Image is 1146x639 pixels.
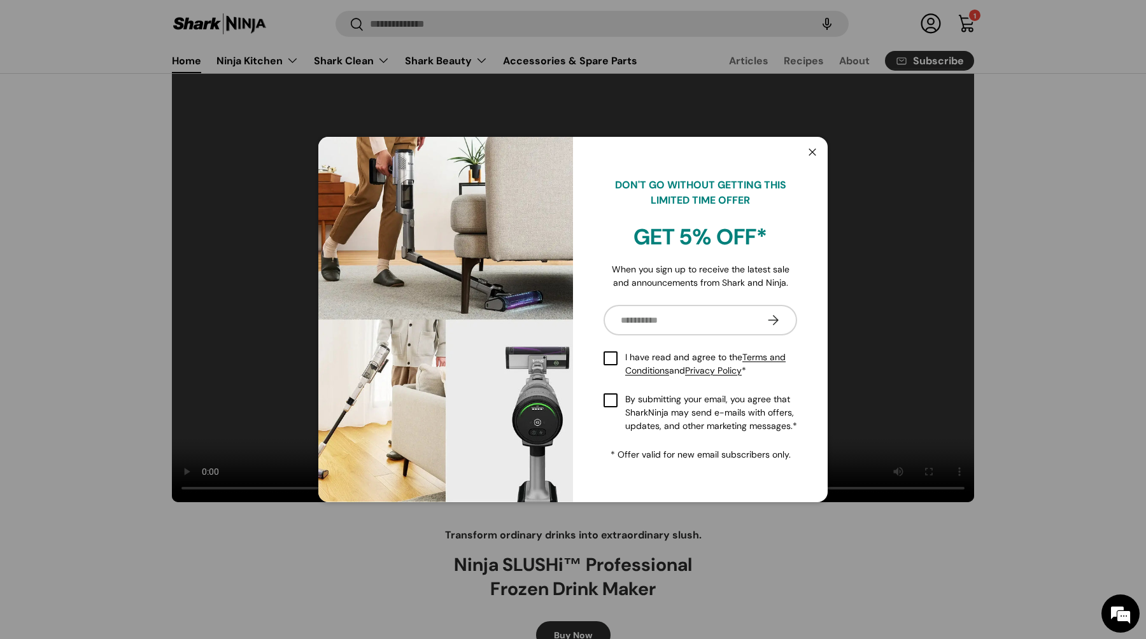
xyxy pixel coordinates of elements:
span: By submitting your email, you agree that SharkNinja may send e-mails with offers, updates, and ot... [625,393,797,433]
span: We're online! [74,160,176,289]
p: * Offer valid for new email subscribers only. [604,448,797,461]
h2: GET 5% OFF* [604,223,797,252]
div: Minimize live chat window [209,6,239,37]
textarea: Type your message and hit 'Enter' [6,348,243,392]
div: Chat with us now [66,71,214,88]
p: DON'T GO WITHOUT GETTING THIS LIMITED TIME OFFER [604,178,797,208]
span: I have read and agree to the and * [625,351,797,377]
img: shark-kion-auto-empty-dock-iw3241ae-full-blast-living-room-cleaning-view-sharkninja-philippines [318,137,573,502]
a: Privacy Policy [685,365,742,376]
p: When you sign up to receive the latest sale and announcements from Shark and Ninja. [604,263,797,290]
